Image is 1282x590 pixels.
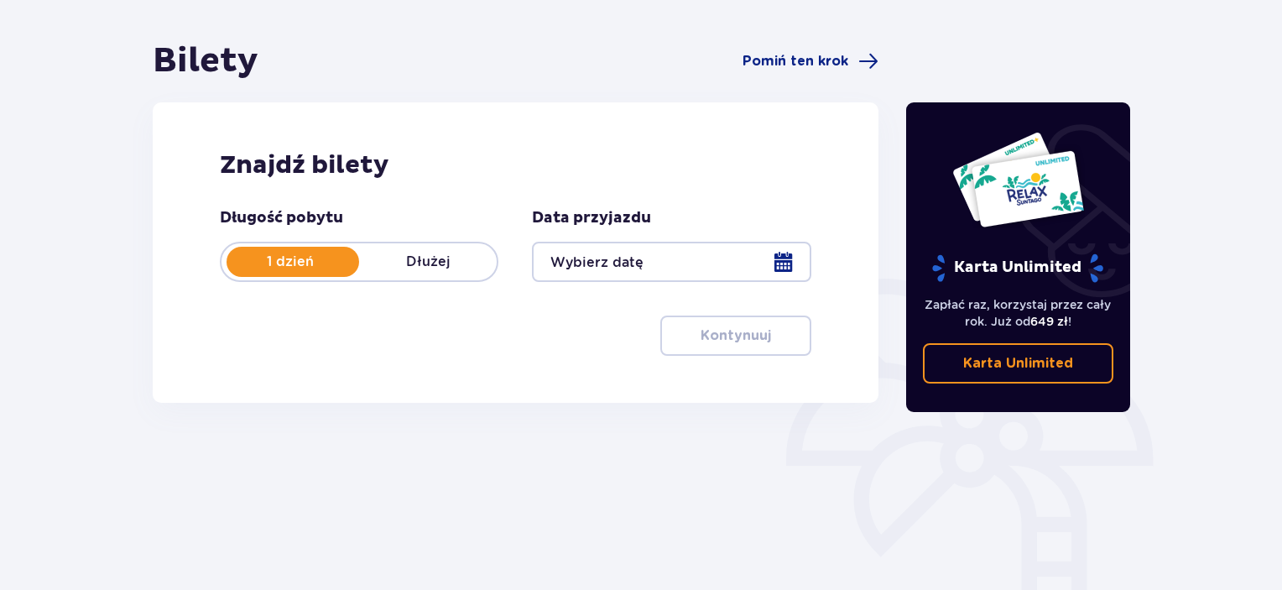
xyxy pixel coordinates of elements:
p: 1 dzień [221,253,359,271]
h2: Znajdź bilety [220,149,811,181]
p: Długość pobytu [220,208,343,228]
p: Karta Unlimited [930,253,1105,283]
h1: Bilety [153,40,258,82]
p: Dłużej [359,253,497,271]
p: Kontynuuj [701,326,771,345]
p: Karta Unlimited [963,354,1073,373]
button: Kontynuuj [660,316,811,356]
span: Pomiń ten krok [743,52,848,70]
p: Zapłać raz, korzystaj przez cały rok. Już od ! [923,296,1114,330]
span: 649 zł [1030,315,1068,328]
a: Pomiń ten krok [743,51,878,71]
a: Karta Unlimited [923,343,1114,384]
p: Data przyjazdu [532,208,651,228]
